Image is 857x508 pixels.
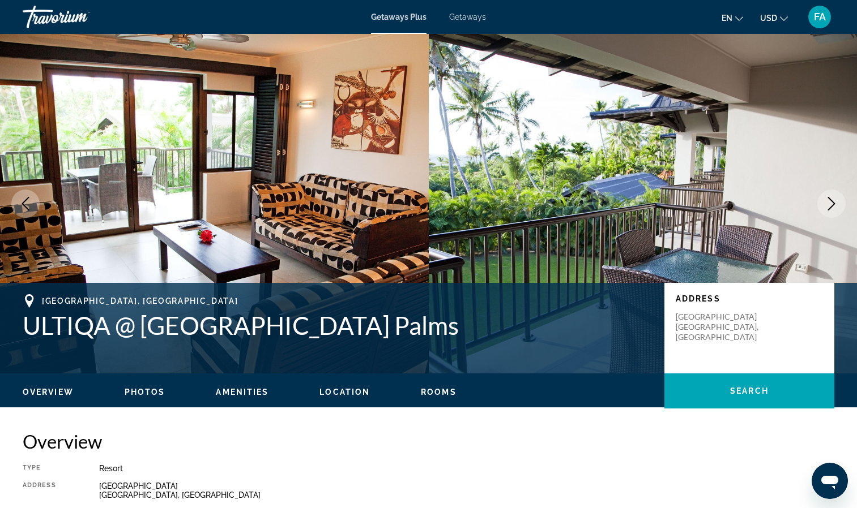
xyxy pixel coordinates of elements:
button: Next image [817,190,846,218]
span: Overview [23,388,74,397]
div: Type [23,464,71,473]
button: Rooms [421,387,457,397]
span: USD [760,14,777,23]
h1: ULTIQA @ [GEOGRAPHIC_DATA] Palms [23,311,653,340]
button: Photos [125,387,165,397]
button: Previous image [11,190,40,218]
span: Amenities [216,388,268,397]
div: Address [23,481,71,500]
span: Rooms [421,388,457,397]
p: [GEOGRAPHIC_DATA] [GEOGRAPHIC_DATA], [GEOGRAPHIC_DATA] [676,312,766,342]
button: Change language [722,10,743,26]
a: Getaways [449,12,486,21]
span: Location [319,388,370,397]
button: Search [664,373,834,408]
div: Resort [99,464,834,473]
iframe: Button to launch messaging window [812,463,848,499]
span: Search [730,386,769,395]
button: User Menu [805,5,834,29]
button: Change currency [760,10,788,26]
h2: Overview [23,430,834,453]
span: Photos [125,388,165,397]
button: Amenities [216,387,268,397]
p: Address [676,294,823,303]
a: Travorium [23,2,136,32]
span: en [722,14,732,23]
button: Overview [23,387,74,397]
a: Getaways Plus [371,12,427,21]
div: [GEOGRAPHIC_DATA] [GEOGRAPHIC_DATA], [GEOGRAPHIC_DATA] [99,481,834,500]
span: [GEOGRAPHIC_DATA], [GEOGRAPHIC_DATA] [42,296,238,305]
button: Location [319,387,370,397]
span: FA [814,11,826,23]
